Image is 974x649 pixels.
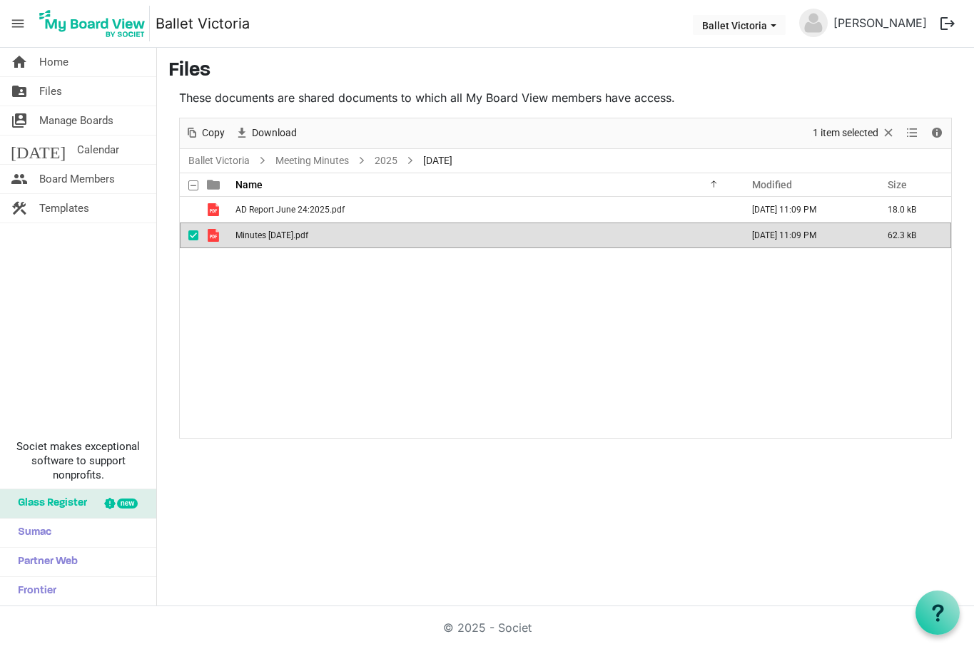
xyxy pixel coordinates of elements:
[235,205,345,215] span: AD Report June 24:2025.pdf
[808,118,901,148] div: Clear selection
[420,152,455,170] span: [DATE]
[39,194,89,223] span: Templates
[11,77,28,106] span: folder_shared
[873,197,951,223] td: 18.0 kB is template cell column header Size
[11,518,51,547] span: Sumac
[233,124,300,142] button: Download
[35,6,150,41] img: My Board View Logo
[117,499,138,509] div: new
[11,489,87,518] span: Glass Register
[39,48,69,76] span: Home
[235,230,308,240] span: Minutes [DATE].pdf
[443,620,532,635] a: © 2025 - Societ
[11,194,28,223] span: construction
[77,136,119,164] span: Calendar
[11,165,28,193] span: people
[180,118,230,148] div: Copy
[737,197,873,223] td: June 25, 2025 11:09 PM column header Modified
[230,118,302,148] div: Download
[180,197,198,223] td: checkbox
[4,10,31,37] span: menu
[35,6,156,41] a: My Board View Logo
[888,179,907,190] span: Size
[799,9,828,37] img: no-profile-picture.svg
[201,124,226,142] span: Copy
[186,152,253,170] a: Ballet Victoria
[198,197,231,223] td: is template cell column header type
[811,124,880,142] span: 1 item selected
[828,9,933,37] a: [PERSON_NAME]
[179,89,952,106] p: These documents are shared documents to which all My Board View members have access.
[39,77,62,106] span: Files
[873,223,951,248] td: 62.3 kB is template cell column header Size
[372,152,400,170] a: 2025
[11,106,28,135] span: switch_account
[901,118,925,148] div: View
[903,124,920,142] button: View dropdownbutton
[693,15,786,35] button: Ballet Victoria dropdownbutton
[183,124,228,142] button: Copy
[231,197,737,223] td: AD Report June 24:2025.pdf is template cell column header Name
[811,124,898,142] button: Selection
[11,136,66,164] span: [DATE]
[928,124,947,142] button: Details
[39,106,113,135] span: Manage Boards
[737,223,873,248] td: June 25, 2025 11:09 PM column header Modified
[11,548,78,576] span: Partner Web
[231,223,737,248] td: Minutes June 24 2025.pdf is template cell column header Name
[925,118,949,148] div: Details
[11,577,56,605] span: Frontier
[235,179,263,190] span: Name
[198,223,231,248] td: is template cell column header type
[752,179,792,190] span: Modified
[180,223,198,248] td: checkbox
[156,9,250,38] a: Ballet Victoria
[11,48,28,76] span: home
[39,165,115,193] span: Board Members
[933,9,963,39] button: logout
[168,59,963,83] h3: Files
[250,124,298,142] span: Download
[273,152,352,170] a: Meeting Minutes
[6,439,150,482] span: Societ makes exceptional software to support nonprofits.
